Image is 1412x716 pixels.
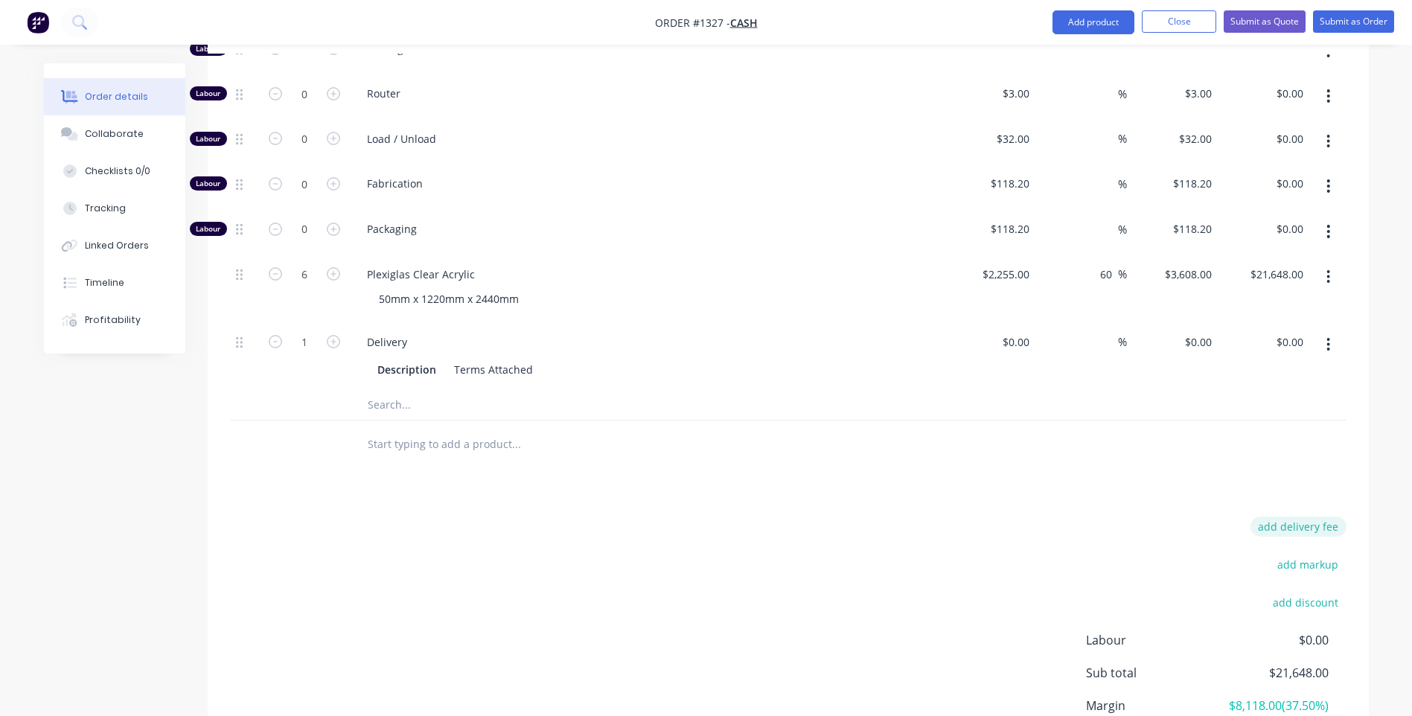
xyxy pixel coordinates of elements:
button: Order details [44,78,185,115]
button: Collaborate [44,115,185,153]
div: Labour [190,42,227,56]
button: Submit as Order [1313,10,1394,33]
div: Description [371,359,442,380]
span: % [1118,266,1127,283]
span: $8,118.00 ( 37.50 %) [1218,697,1328,715]
div: Tracking [85,202,126,215]
button: Close [1142,10,1216,33]
span: $21,648.00 [1218,664,1328,682]
button: Submit as Quote [1224,10,1306,33]
button: Tracking [44,190,185,227]
span: % [1118,130,1127,147]
div: Collaborate [85,127,144,141]
div: Linked Orders [85,239,149,252]
button: add markup [1270,554,1346,575]
button: add discount [1265,592,1346,613]
div: Timeline [85,276,124,290]
button: Timeline [44,264,185,301]
span: Fabrication [367,176,939,191]
span: $0.00 [1218,631,1328,649]
button: Profitability [44,301,185,339]
div: Labour [190,222,227,236]
span: Margin [1086,697,1218,715]
span: Packaging [367,221,939,237]
button: Linked Orders [44,227,185,264]
span: % [1118,86,1127,103]
span: % [1118,176,1127,193]
div: Order details [85,90,148,103]
div: Labour [190,132,227,146]
span: Order #1327 - [655,16,730,30]
div: Terms Attached [448,359,539,380]
button: Add product [1052,10,1134,34]
span: Labour [1086,631,1218,649]
input: Start typing to add a product... [367,429,665,459]
div: Checklists 0/0 [85,164,150,178]
button: Checklists 0/0 [44,153,185,190]
div: Labour [190,86,227,100]
span: Sub total [1086,664,1218,682]
span: Load / Unload [367,131,939,147]
img: Factory [27,11,49,33]
div: Delivery [355,331,419,353]
div: Profitability [85,313,141,327]
a: Cash [730,16,758,30]
span: % [1118,333,1127,351]
button: add delivery fee [1250,517,1346,537]
div: 50mm x 1220mm x 2440mm [367,288,531,310]
span: Router [367,86,939,101]
div: Plexiglas Clear Acrylic [355,263,487,285]
div: Labour [190,176,227,191]
span: % [1118,221,1127,238]
input: Search... [367,390,665,420]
